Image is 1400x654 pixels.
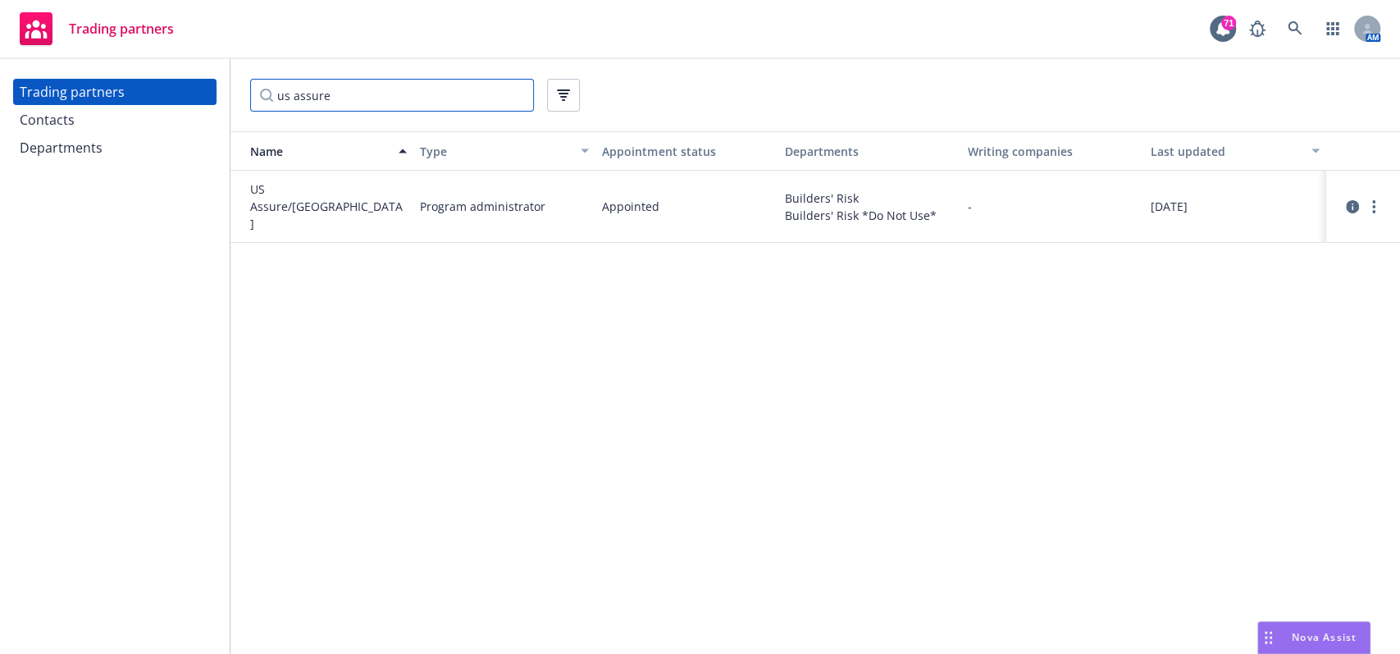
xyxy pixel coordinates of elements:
[968,198,972,215] span: -
[1258,622,1279,653] div: Drag to move
[1150,198,1187,215] span: [DATE]
[1364,197,1384,217] a: more
[13,135,217,161] a: Departments
[237,143,389,160] div: Name
[785,143,955,160] div: Departments
[13,107,217,133] a: Contacts
[1150,143,1302,160] div: Last updated
[13,79,217,105] a: Trading partners
[1292,630,1357,644] span: Nova Assist
[968,143,1138,160] div: Writing companies
[961,131,1144,171] button: Writing companies
[413,131,596,171] button: Type
[595,131,778,171] button: Appointment status
[1257,621,1370,654] button: Nova Assist
[13,6,180,52] a: Trading partners
[20,107,75,133] div: Contacts
[420,198,545,215] span: Program administrator
[1279,12,1311,45] a: Search
[1143,131,1326,171] button: Last updated
[250,79,534,112] input: Filter by keyword...
[420,143,572,160] div: Type
[602,143,772,160] div: Appointment status
[602,198,659,215] span: Appointed
[1343,197,1362,217] a: circleInformation
[230,131,413,171] button: Name
[1221,16,1236,30] div: 71
[1316,12,1349,45] a: Switch app
[69,22,174,35] span: Trading partners
[785,207,955,224] span: Builders' Risk *Do Not Use*
[1241,12,1274,45] a: Report a Bug
[20,79,125,105] div: Trading partners
[785,190,955,207] span: Builders' Risk
[250,181,407,232] span: US Assure/[GEOGRAPHIC_DATA]
[20,135,103,161] div: Departments
[778,131,961,171] button: Departments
